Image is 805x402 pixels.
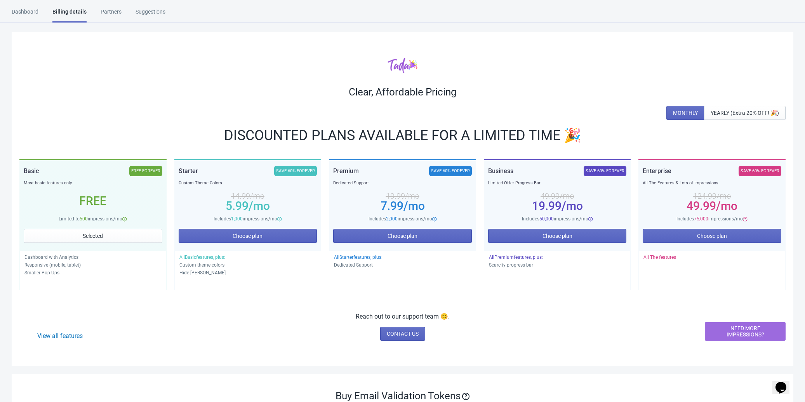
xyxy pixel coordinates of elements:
span: 75,000 [694,216,708,222]
div: 5.99 [179,203,317,209]
span: MONTHLY [673,110,698,116]
div: 49.99 [643,203,781,209]
span: Choose plan [233,233,263,239]
p: Scarcity progress bar [489,261,626,269]
div: FREE FOREVER [129,166,162,176]
span: All Premium features, plus: [489,255,543,260]
span: /mo [249,199,270,213]
div: Buy Email Validation Tokens [19,390,786,402]
div: 19.99 [488,203,627,209]
div: Premium [333,166,359,176]
div: SAVE 60% FOREVER [739,166,781,176]
p: Dashboard with Analytics [24,253,162,261]
p: Dedicated Support [334,261,471,269]
div: 19.99 /mo [333,193,472,199]
iframe: chat widget [772,371,797,394]
button: MONTHLY [666,106,704,120]
p: Hide [PERSON_NAME] [179,269,316,277]
div: Starter [179,166,198,176]
div: Limited Offer Progress Bar [488,179,627,187]
span: Includes impressions/mo [369,216,432,222]
span: /mo [403,199,425,213]
div: Limited to impressions/mo [24,215,162,223]
div: Enterprise [643,166,671,176]
span: CONTACT US [387,331,419,337]
p: Reach out to our support team 😊. [356,312,450,321]
p: Custom theme colors [179,261,316,269]
span: Choose plan [542,233,572,239]
div: Custom Theme Colors [179,179,317,187]
span: 500 [80,216,88,222]
div: 14.99 /mo [179,193,317,199]
div: Billing details [52,8,87,23]
span: 2,000 [386,216,398,222]
span: 50,000 [539,216,554,222]
span: /mo [716,199,737,213]
div: SAVE 60% FOREVER [274,166,317,176]
img: tadacolor.png [388,57,417,73]
span: 1,000 [231,216,243,222]
p: Smaller Pop Ups [24,269,162,277]
span: NEED MORE IMPRESSIONS? [711,325,779,338]
div: Dashboard [12,8,38,21]
button: Choose plan [179,229,317,243]
div: 7.99 [333,203,472,209]
span: Includes impressions/mo [214,216,277,222]
div: SAVE 60% FOREVER [429,166,472,176]
div: DISCOUNTED PLANS AVAILABLE FOR A LIMITED TIME 🎉 [19,129,786,142]
span: All Basic features, plus: [179,255,225,260]
div: Basic [24,166,39,176]
div: Suggestions [136,8,165,21]
span: YEARLY (Extra 20% OFF! 🎉) [711,110,779,116]
a: View all features [37,332,83,340]
div: 49.99 /mo [488,193,627,199]
button: YEARLY (Extra 20% OFF! 🎉) [704,106,786,120]
span: Includes impressions/mo [676,216,743,222]
p: Responsive (mobile, tablet) [24,261,162,269]
div: Business [488,166,513,176]
span: Choose plan [697,233,727,239]
div: Partners [101,8,122,21]
button: NEED MORE IMPRESSIONS? [705,322,786,341]
div: Free [24,198,162,204]
button: Choose plan [643,229,781,243]
a: CONTACT US [380,327,425,341]
span: /mo [562,199,583,213]
span: All The features [643,255,676,260]
div: All The Features & Lots of Impressions [643,179,781,187]
div: Most basic features only [24,179,162,187]
button: Selected [24,229,162,243]
span: Includes impressions/mo [522,216,588,222]
div: SAVE 60% FOREVER [584,166,626,176]
span: Choose plan [388,233,417,239]
button: Choose plan [333,229,472,243]
div: Clear, Affordable Pricing [19,86,786,98]
span: Selected [83,233,103,239]
div: Dedicated Support [333,179,472,187]
button: Choose plan [488,229,627,243]
span: All Starter features, plus: [334,255,383,260]
div: 124.99 /mo [643,193,781,199]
